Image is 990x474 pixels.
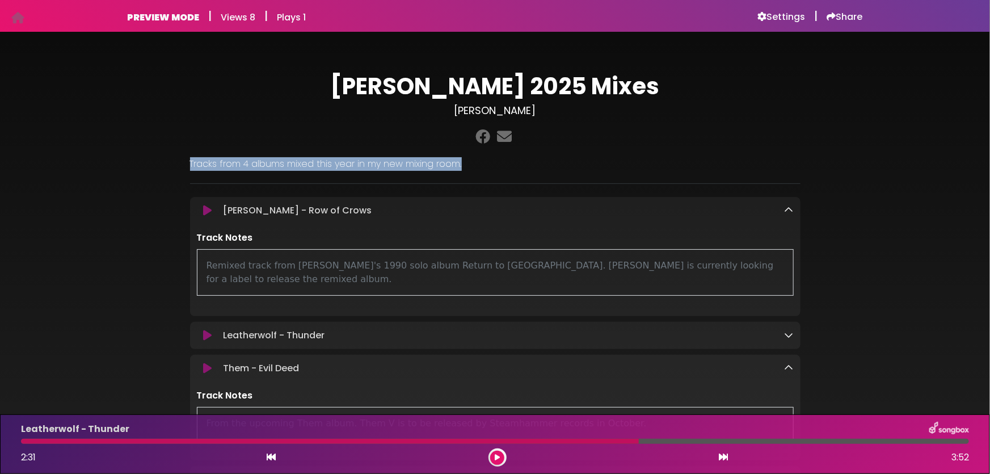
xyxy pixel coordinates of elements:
[209,9,212,23] h5: |
[21,451,36,464] span: 2:31
[221,12,256,23] h6: Views 8
[190,104,801,117] h3: [PERSON_NAME]
[197,407,794,440] div: From the upcoming Them album. Them V is to be released by Steamhammer records in October.
[223,362,299,375] p: Them - Evil Deed
[190,73,801,100] h1: [PERSON_NAME] 2025 Mixes
[190,157,801,171] p: Tracks from 4 albums mixed this year in my new mixing room.
[197,231,794,245] p: Track Notes
[197,389,794,402] p: Track Notes
[951,451,969,464] span: 3:52
[265,9,268,23] h5: |
[815,9,818,23] h5: |
[197,249,794,296] div: Remixed track from [PERSON_NAME]'s 1990 solo album Return to [GEOGRAPHIC_DATA]. [PERSON_NAME] is ...
[929,422,969,437] img: songbox-logo-white.png
[277,12,306,23] h6: Plays 1
[827,11,863,23] a: Share
[21,422,129,436] p: Leatherwolf - Thunder
[128,12,200,23] h6: PREVIEW MODE
[758,11,806,23] a: Settings
[223,329,325,342] p: Leatherwolf - Thunder
[223,204,372,217] p: [PERSON_NAME] - Row of Crows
